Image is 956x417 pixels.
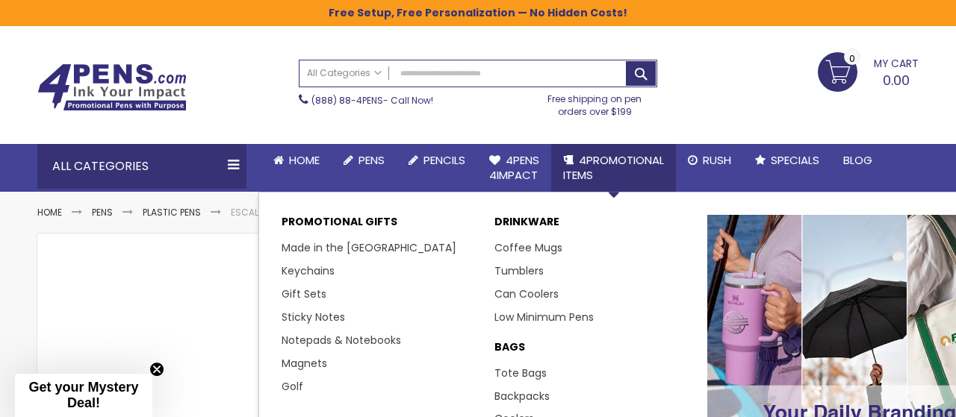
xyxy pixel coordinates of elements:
a: 0.00 0 [818,52,919,90]
a: Tote Bags [494,366,547,380]
span: 4Pens 4impact [489,152,539,183]
a: Made in the [GEOGRAPHIC_DATA] [282,240,456,255]
a: Magnets [282,356,327,371]
a: Blog [831,144,884,177]
a: Pens [332,144,397,177]
a: (888) 88-4PENS [311,94,383,107]
span: Pencils [423,152,465,168]
span: Pens [358,152,385,168]
a: DRINKWARE [494,215,692,236]
span: Specials [771,152,819,168]
a: Pencils [397,144,477,177]
span: All Categories [307,67,382,79]
a: BAGS [494,340,692,362]
a: Golf [282,379,303,394]
span: 4PROMOTIONAL ITEMS [563,152,664,183]
span: Get your Mystery Deal! [28,380,138,410]
a: Home [37,206,62,219]
li: Escalade Metal-Grip Advertising Pens [231,207,412,219]
a: Plastic Pens [143,206,201,219]
div: Get your Mystery Deal!Close teaser [15,374,152,417]
img: 4Pens Custom Pens and Promotional Products [37,63,187,111]
a: Gift Sets [282,286,326,301]
span: 0 [849,51,855,66]
a: Rush [676,144,743,177]
div: Free shipping on pen orders over $199 [533,87,658,117]
div: All Categories [37,144,246,189]
span: Blog [843,152,872,168]
p: Promotional Gifts [282,215,479,236]
a: Low Minimum Pens [494,310,594,324]
span: 0.00 [883,71,910,90]
a: Tumblers [494,263,544,278]
a: Home [261,144,332,177]
a: 4PROMOTIONALITEMS [551,144,676,192]
a: Pens [92,206,113,219]
a: Specials [743,144,831,177]
a: All Categories [299,60,389,85]
a: 4Pens4impact [477,144,551,192]
span: Rush [703,152,731,168]
a: Keychains [282,263,335,278]
a: Sticky Notes [282,310,345,324]
a: Backpacks [494,389,550,404]
a: Coffee Mugs [494,240,562,255]
span: Home [289,152,320,168]
span: - Call Now! [311,94,433,107]
button: Close teaser [149,362,164,377]
a: Notepads & Notebooks [282,333,401,348]
a: Can Coolers [494,286,559,301]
